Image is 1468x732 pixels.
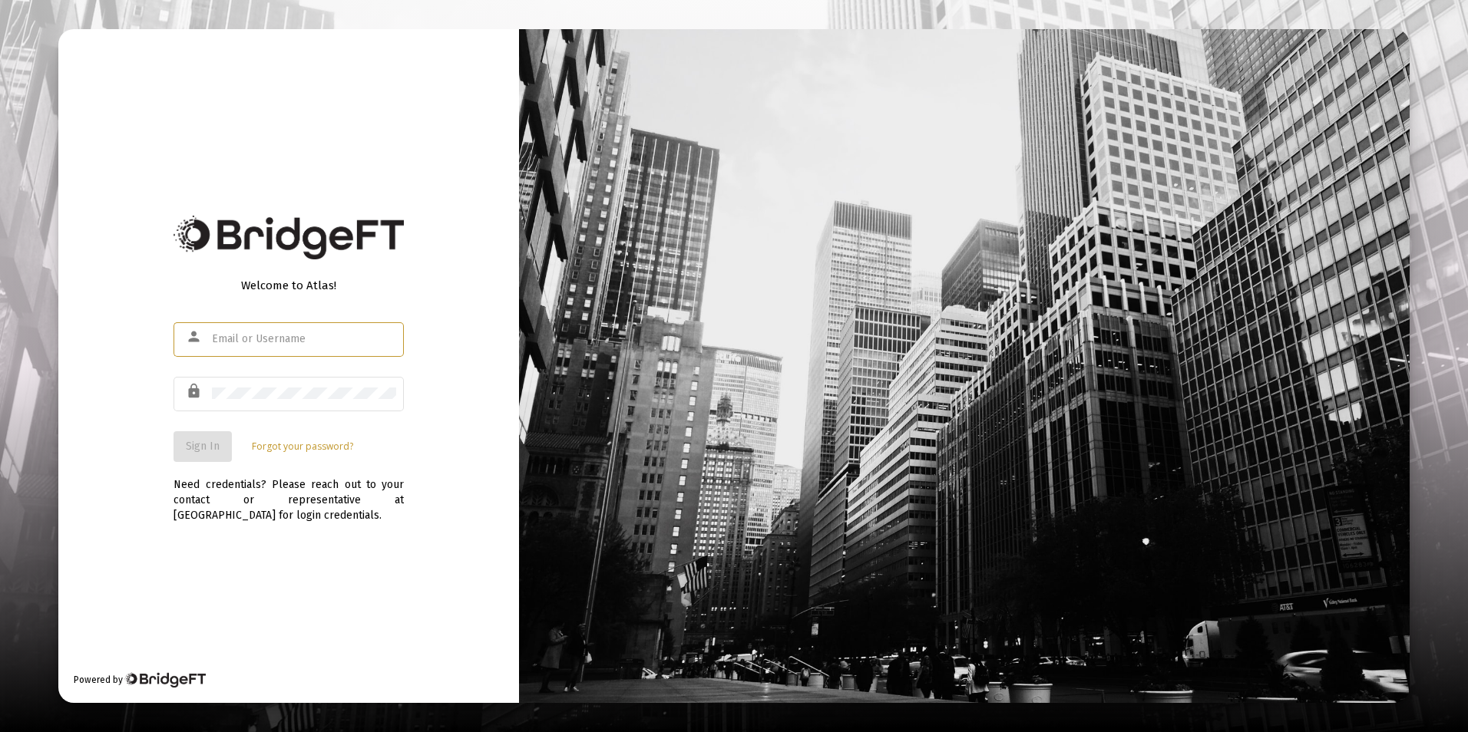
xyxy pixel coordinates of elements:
[124,672,205,687] img: Bridge Financial Technology Logo
[252,439,353,454] a: Forgot your password?
[186,382,204,401] mat-icon: lock
[174,431,232,462] button: Sign In
[174,462,404,523] div: Need credentials? Please reach out to your contact or representative at [GEOGRAPHIC_DATA] for log...
[186,328,204,346] mat-icon: person
[186,440,220,453] span: Sign In
[174,278,404,293] div: Welcome to Atlas!
[174,216,404,259] img: Bridge Financial Technology Logo
[74,672,205,687] div: Powered by
[212,333,396,345] input: Email or Username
